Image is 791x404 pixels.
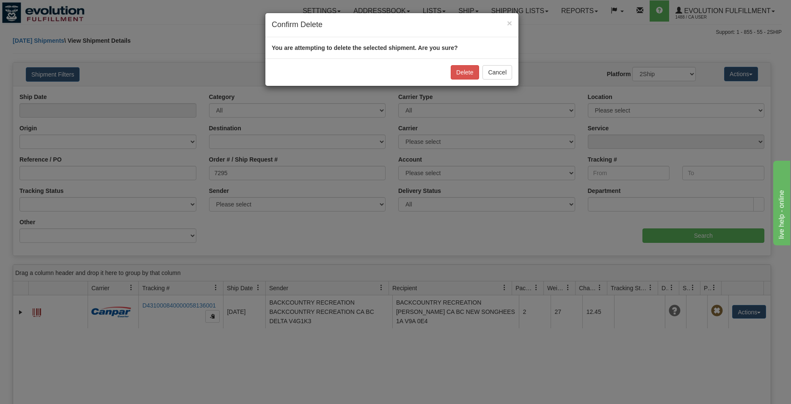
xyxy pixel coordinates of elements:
[272,44,458,51] strong: You are attempting to delete the selected shipment. Are you sure?
[451,65,479,80] button: Delete
[507,18,512,28] span: ×
[772,159,790,245] iframe: chat widget
[272,19,512,30] h4: Confirm Delete
[507,19,512,27] button: Close
[482,65,512,80] button: Cancel
[6,5,78,15] div: live help - online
